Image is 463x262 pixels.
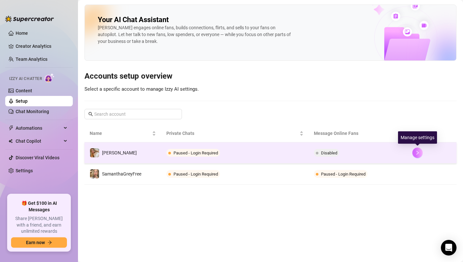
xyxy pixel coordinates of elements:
[11,216,67,235] span: Share [PERSON_NAME] with a friend, and earn unlimited rewards
[8,139,13,143] img: Chat Copilot
[90,130,151,137] span: Name
[88,112,93,116] span: search
[16,109,49,114] a: Chat Monitoring
[398,131,437,144] div: Manage settings
[26,240,45,245] span: Earn now
[16,155,59,160] a: Discover Viral Videos
[412,148,423,158] button: right
[98,24,293,45] div: [PERSON_NAME] engages online fans, builds connections, flirts, and sells to your fans on autopilo...
[16,31,28,36] a: Home
[16,136,62,146] span: Chat Copilot
[47,240,52,245] span: arrow-right
[174,172,218,177] span: Paused - Login Required
[309,124,407,142] th: Message Online Fans
[16,88,32,93] a: Content
[166,130,299,137] span: Private Chats
[90,169,99,178] img: SamanthaGreyFree
[321,151,337,155] span: Disabled
[161,124,309,142] th: Private Chats
[16,168,33,173] a: Settings
[8,125,14,131] span: thunderbolt
[11,237,67,248] button: Earn nowarrow-right
[102,171,141,177] span: SamanthaGreyFree
[441,240,457,255] div: Open Intercom Messenger
[98,15,169,24] h2: Your AI Chat Assistant
[321,172,366,177] span: Paused - Login Required
[16,98,28,104] a: Setup
[45,73,55,83] img: AI Chatter
[102,150,137,155] span: [PERSON_NAME]
[90,148,99,157] img: Samantha
[94,111,173,118] input: Search account
[16,57,47,62] a: Team Analytics
[415,151,420,155] span: right
[84,86,199,92] span: Select a specific account to manage Izzy AI settings.
[84,71,457,82] h3: Accounts setup overview
[84,124,161,142] th: Name
[11,200,67,213] span: 🎁 Get $100 in AI Messages
[5,16,54,22] img: logo-BBDzfeDw.svg
[9,76,42,82] span: Izzy AI Chatter
[174,151,218,155] span: Paused - Login Required
[16,41,68,51] a: Creator Analytics
[16,123,62,133] span: Automations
